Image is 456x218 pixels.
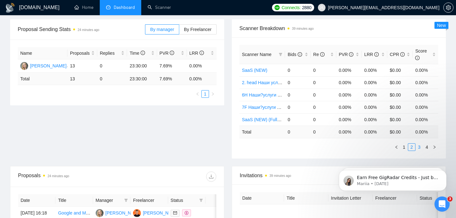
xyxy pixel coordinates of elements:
[97,47,127,59] th: Replies
[329,157,456,201] iframe: Intercom notifications message
[387,64,413,76] td: $0.00
[374,52,379,57] span: info-circle
[401,144,408,151] a: 1
[277,50,284,59] span: filter
[393,143,400,151] li: Previous Page
[349,52,353,57] span: info-circle
[97,59,127,73] td: 0
[157,59,187,73] td: 7.69%
[242,92,301,97] a: 6H Наши?услуги + наша?ЦА
[423,144,430,151] a: 4
[242,68,267,73] a: SaaS (NEW)
[437,23,446,28] span: New
[285,126,311,138] td: 0
[447,196,453,202] span: 3
[199,198,203,202] span: filter
[320,5,324,10] span: user
[124,198,128,202] span: filter
[194,90,201,98] button: left
[431,143,438,151] button: right
[415,143,423,151] li: 3
[114,5,135,10] span: Dashboard
[28,24,109,30] p: Message from Mariia, sent 1w ago
[239,126,285,138] td: Total
[443,3,453,13] button: setting
[58,210,138,215] a: Google and META Ads Account Manager
[433,145,436,149] span: right
[20,63,66,68] a: KK[PERSON_NAME]
[105,209,142,216] div: [PERSON_NAME]
[173,211,177,215] span: mail
[199,51,204,55] span: info-circle
[282,4,301,11] span: Connects:
[130,51,145,56] span: Time
[395,145,398,149] span: left
[336,126,362,138] td: 0.00 %
[416,144,423,151] a: 3
[123,196,129,205] span: filter
[18,25,145,33] span: Proposal Sending Stats
[141,51,145,55] span: info-circle
[362,64,387,76] td: 0.00%
[198,196,204,205] span: filter
[100,50,120,57] span: Replies
[275,5,280,10] img: upwork-logo.png
[133,209,141,217] img: YY
[127,59,157,73] td: 23:30:00
[279,53,282,56] span: filter
[311,126,336,138] td: 0
[443,5,453,10] a: setting
[413,113,438,126] td: 0.00%
[67,73,97,85] td: 13
[302,4,312,11] span: 2880
[185,211,188,215] span: dollar
[413,101,438,113] td: 0.00%
[20,62,28,70] img: KK
[362,101,387,113] td: 0.00%
[400,52,405,57] span: info-circle
[311,64,336,76] td: 0
[209,90,217,98] li: Next Page
[130,194,168,207] th: Freelancer
[55,194,93,207] th: Title
[206,171,216,182] button: download
[242,105,326,110] a: 7F Наши?услуги + ?ЦА (минус наша ЦА)
[311,89,336,101] td: 0
[285,113,311,126] td: 0
[336,113,362,126] td: 0.00%
[288,52,302,57] span: Bids
[415,56,420,60] span: info-circle
[187,59,217,73] td: 0.00%
[93,194,130,207] th: Manager
[285,101,311,113] td: 0
[150,27,174,32] span: By manager
[106,5,111,9] span: dashboard
[170,51,174,55] span: info-circle
[133,210,179,215] a: YY[PERSON_NAME]
[78,28,99,32] time: 24 minutes ago
[160,51,174,56] span: PVR
[413,126,438,138] td: 0.00 %
[96,209,104,217] img: KK
[211,92,215,96] span: right
[143,209,179,216] div: [PERSON_NAME]
[97,73,127,85] td: 0
[96,197,122,204] span: Manager
[30,62,66,69] div: [PERSON_NAME]
[209,90,217,98] button: right
[202,90,209,97] a: 1
[408,144,415,151] a: 2
[239,24,438,32] span: Scanner Breakdown
[47,174,69,178] time: 24 minutes ago
[171,197,197,204] span: Status
[269,174,291,178] time: 39 minutes ago
[364,52,379,57] span: LRR
[413,89,438,101] td: 0.00%
[336,89,362,101] td: 0.00%
[313,52,325,57] span: Re
[187,73,217,85] td: 0.00 %
[413,64,438,76] td: 0.00%
[240,171,438,179] span: Invitations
